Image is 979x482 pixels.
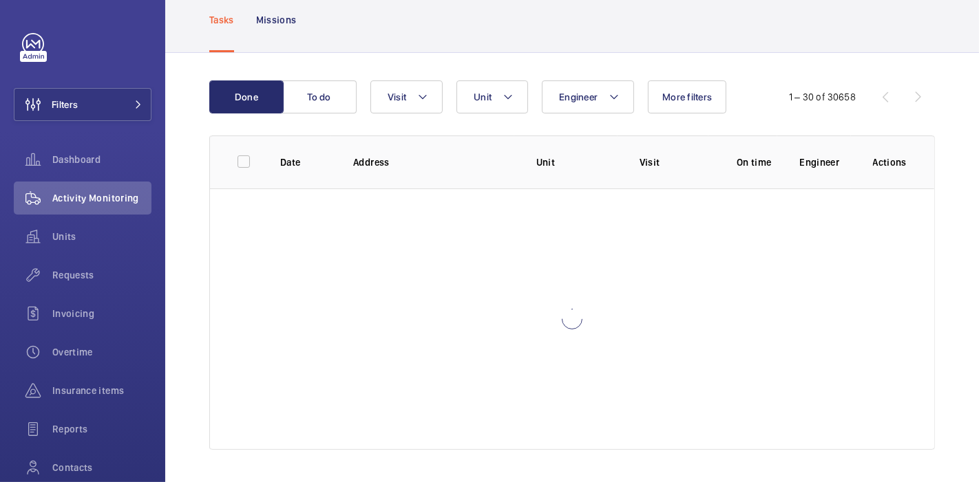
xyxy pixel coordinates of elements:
span: Unit [474,91,492,102]
span: More filters [662,91,712,102]
span: Overtime [52,345,151,359]
button: Filters [14,88,151,121]
span: Filters [52,98,78,111]
button: More filters [648,80,726,113]
button: Unit [456,80,528,113]
button: Done [209,80,284,113]
span: Visit [388,91,406,102]
button: Visit [370,80,443,113]
span: Contacts [52,461,151,474]
p: Visit [640,155,709,169]
span: Engineer [559,91,598,102]
span: Invoicing [52,307,151,320]
p: Actions [873,155,907,169]
span: Insurance items [52,384,151,397]
span: Units [52,230,151,243]
div: 1 – 30 of 30658 [789,90,856,104]
span: Activity Monitoring [52,191,151,205]
p: Tasks [209,13,234,27]
p: Unit [536,155,618,169]
p: Missions [256,13,297,27]
span: Requests [52,268,151,282]
span: Reports [52,422,151,436]
span: Dashboard [52,153,151,166]
p: Engineer [799,155,850,169]
p: Address [353,155,514,169]
button: Engineer [542,80,634,113]
p: Date [280,155,331,169]
p: On time [730,155,777,169]
button: To do [282,80,357,113]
